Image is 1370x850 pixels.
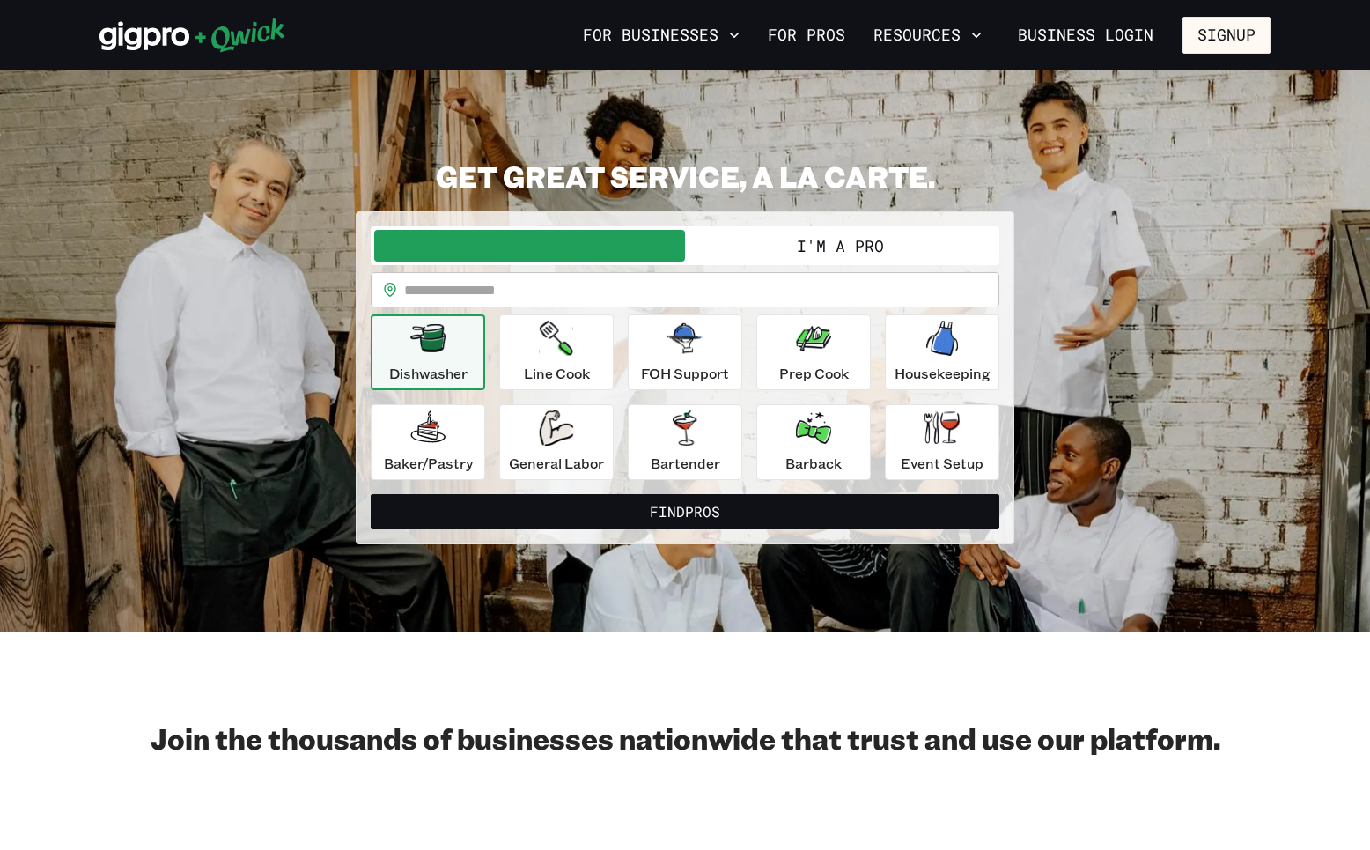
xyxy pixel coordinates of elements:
[384,453,473,474] p: Baker/Pastry
[885,404,999,480] button: Event Setup
[389,363,468,384] p: Dishwasher
[499,404,614,480] button: General Labor
[371,314,485,390] button: Dishwasher
[371,404,485,480] button: Baker/Pastry
[509,453,604,474] p: General Labor
[576,20,747,50] button: For Businesses
[785,453,842,474] p: Barback
[895,363,991,384] p: Housekeeping
[1003,17,1168,54] a: Business Login
[756,314,871,390] button: Prep Cook
[374,230,685,262] button: I'm a Business
[371,494,999,529] button: FindPros
[885,314,999,390] button: Housekeeping
[651,453,720,474] p: Bartender
[524,363,590,384] p: Line Cook
[99,721,1271,756] h2: Join the thousands of businesses nationwide that trust and use our platform.
[628,404,742,480] button: Bartender
[761,20,852,50] a: For Pros
[628,314,742,390] button: FOH Support
[685,230,996,262] button: I'm a Pro
[641,363,729,384] p: FOH Support
[779,363,849,384] p: Prep Cook
[1182,17,1271,54] button: Signup
[499,314,614,390] button: Line Cook
[756,404,871,480] button: Barback
[901,453,983,474] p: Event Setup
[356,159,1014,194] h2: GET GREAT SERVICE, A LA CARTE.
[866,20,989,50] button: Resources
